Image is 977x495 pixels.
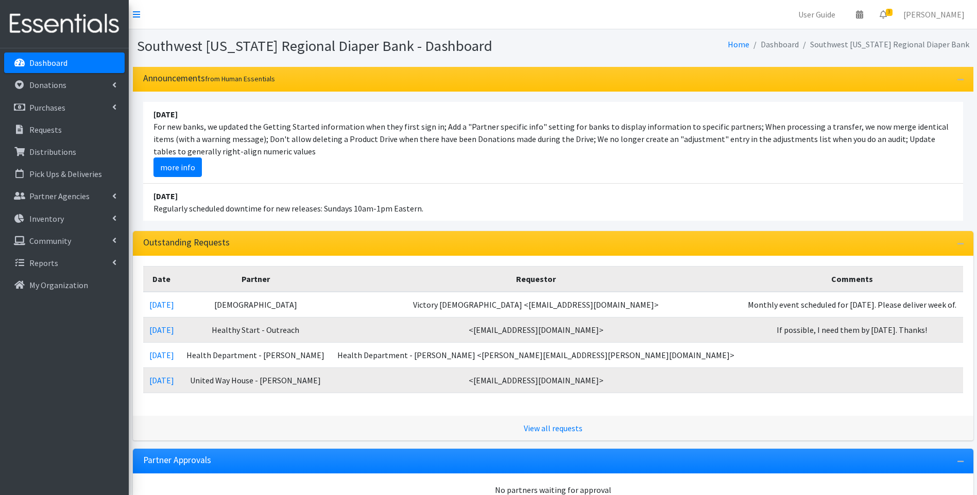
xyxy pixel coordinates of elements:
[180,266,331,292] th: Partner
[886,9,893,16] span: 3
[4,119,125,140] a: Requests
[29,58,67,68] p: Dashboard
[143,237,230,248] h3: Outstanding Requests
[741,317,963,342] td: If possible, I need them by [DATE]. Thanks!
[4,164,125,184] a: Pick Ups & Deliveries
[180,367,331,393] td: United Way House - [PERSON_NAME]
[180,317,331,342] td: Healthy Start - Outreach
[153,109,178,119] strong: [DATE]
[331,292,741,317] td: Victory [DEMOGRAPHIC_DATA] <[EMAIL_ADDRESS][DOMAIN_NAME]>
[205,74,275,83] small: from Human Essentials
[524,423,582,433] a: View all requests
[895,4,973,25] a: [PERSON_NAME]
[143,102,963,184] li: For new banks, we updated the Getting Started information when they first sign in; Add a "Partner...
[149,299,174,310] a: [DATE]
[871,4,895,25] a: 3
[153,157,202,177] a: more info
[331,317,741,342] td: <[EMAIL_ADDRESS][DOMAIN_NAME]>
[143,73,275,84] h3: Announcements
[153,191,178,201] strong: [DATE]
[137,37,550,55] h1: Southwest [US_STATE] Regional Diaper Bank - Dashboard
[29,236,71,246] p: Community
[29,125,62,135] p: Requests
[331,266,741,292] th: Requestor
[149,325,174,335] a: [DATE]
[29,258,58,268] p: Reports
[4,275,125,295] a: My Organization
[149,375,174,385] a: [DATE]
[29,280,88,290] p: My Organization
[331,367,741,393] td: <[EMAIL_ADDRESS][DOMAIN_NAME]>
[29,191,90,201] p: Partner Agencies
[29,80,66,90] p: Donations
[143,455,211,466] h3: Partner Approvals
[149,350,174,360] a: [DATE]
[29,147,76,157] p: Distributions
[4,142,125,162] a: Distributions
[4,97,125,118] a: Purchases
[4,7,125,41] img: HumanEssentials
[180,292,331,317] td: [DEMOGRAPHIC_DATA]
[4,52,125,73] a: Dashboard
[29,214,64,224] p: Inventory
[4,75,125,95] a: Donations
[180,342,331,367] td: Health Department - [PERSON_NAME]
[143,266,180,292] th: Date
[799,37,969,52] li: Southwest [US_STATE] Regional Diaper Bank
[29,169,102,179] p: Pick Ups & Deliveries
[790,4,844,25] a: User Guide
[29,102,65,113] p: Purchases
[331,342,741,367] td: Health Department - [PERSON_NAME] <[PERSON_NAME][EMAIL_ADDRESS][PERSON_NAME][DOMAIN_NAME]>
[741,266,963,292] th: Comments
[749,37,799,52] li: Dashboard
[4,208,125,229] a: Inventory
[4,253,125,273] a: Reports
[143,184,963,221] li: Regularly scheduled downtime for new releases: Sundays 10am-1pm Eastern.
[728,39,749,49] a: Home
[4,186,125,206] a: Partner Agencies
[741,292,963,317] td: Monthly event scheduled for [DATE]. Please deliver week of.
[4,231,125,251] a: Community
